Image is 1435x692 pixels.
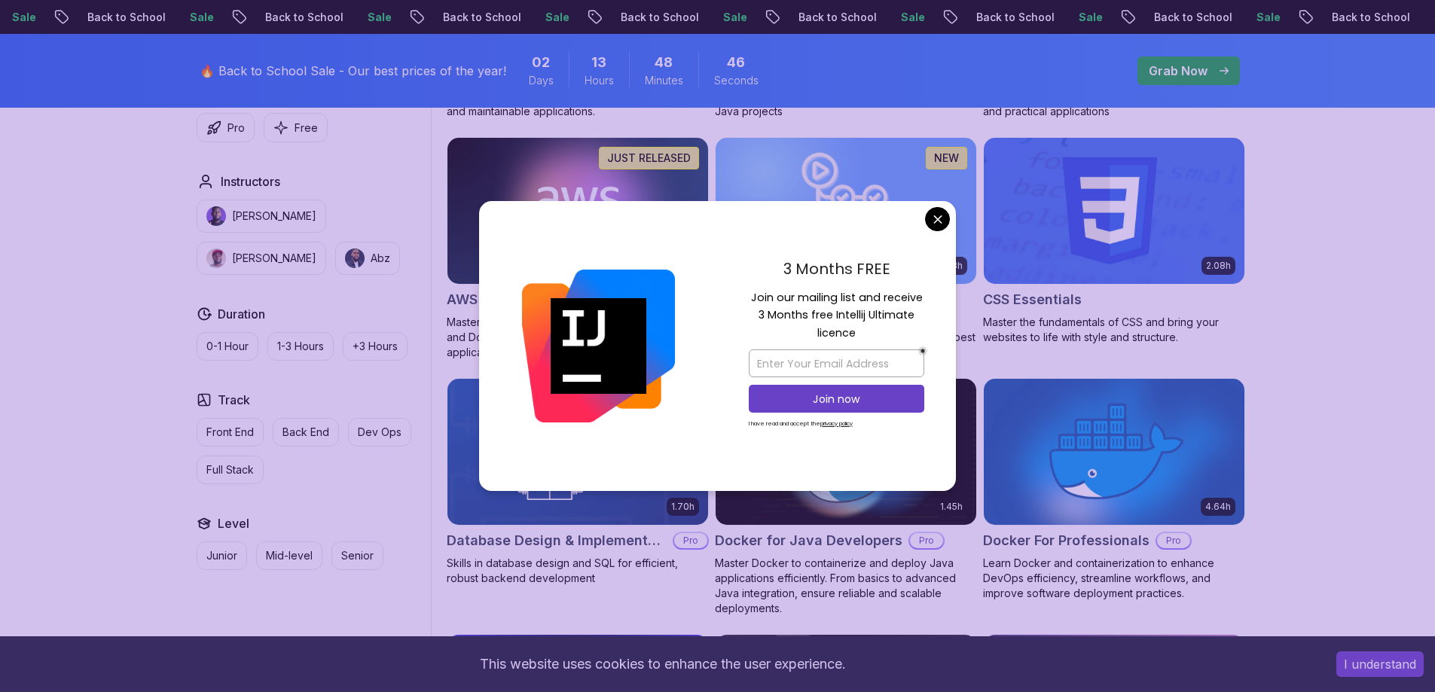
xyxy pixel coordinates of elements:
button: Back End [273,418,339,447]
p: Front End [206,425,254,440]
p: Back to School [786,10,889,25]
button: instructor img[PERSON_NAME] [197,242,326,275]
p: Back to School [1320,10,1422,25]
button: +3 Hours [343,332,408,361]
p: Full Stack [206,462,254,477]
button: Dev Ops [348,418,411,447]
button: Free [264,113,328,142]
p: NEW [934,151,959,166]
div: This website uses cookies to enhance the user experience. [11,648,1314,681]
p: Senior [341,548,374,563]
p: Back to School [609,10,711,25]
button: Mid-level [256,541,322,570]
p: Back to School [253,10,356,25]
p: 1.70h [671,501,695,513]
button: Junior [197,541,247,570]
span: Hours [585,73,614,88]
p: [PERSON_NAME] [232,251,316,266]
a: CSS Essentials card2.08hCSS EssentialsMaster the fundamentals of CSS and bring your websites to l... [983,137,1245,345]
p: 1-3 Hours [277,339,324,354]
button: instructor img[PERSON_NAME] [197,200,326,233]
h2: Level [218,514,249,532]
p: Back to School [964,10,1067,25]
p: Pro [674,533,707,548]
p: Learn Docker and containerization to enhance DevOps efficiency, streamline workflows, and improve... [983,556,1245,601]
img: CI/CD with GitHub Actions card [716,138,976,284]
button: Full Stack [197,456,264,484]
p: Pro [1157,533,1190,548]
p: Back to School [1142,10,1244,25]
img: instructor img [345,248,365,268]
p: +3 Hours [353,339,398,354]
img: Database Design & Implementation card [447,379,708,525]
p: Sale [889,10,937,25]
p: Sale [533,10,582,25]
p: Abz [371,251,390,266]
p: Pro [227,120,245,136]
p: Back to School [431,10,533,25]
img: Docker For Professionals card [984,379,1244,525]
a: Docker for Java Developers card1.45hDocker for Java DevelopersProMaster Docker to containerize an... [715,378,977,616]
button: 1-3 Hours [267,332,334,361]
p: Master AWS services like EC2, RDS, VPC, Route 53, and Docker to deploy and manage scalable cloud ... [447,315,709,360]
span: 48 Minutes [655,52,673,73]
h2: CSS Essentials [983,289,1082,310]
p: Pro [910,533,943,548]
span: 46 Seconds [727,52,745,73]
h2: Database Design & Implementation [447,530,667,551]
h2: Docker for Java Developers [715,530,902,551]
p: Sale [356,10,404,25]
p: 🔥 Back to School Sale - Our best prices of the year! [200,62,506,80]
p: Grab Now [1149,62,1208,80]
button: Front End [197,418,264,447]
a: AWS for Developers card2.73hJUST RELEASEDAWS for DevelopersProMaster AWS services like EC2, RDS, ... [447,137,709,360]
p: JUST RELEASED [607,151,691,166]
a: Database Design & Implementation card1.70hNEWDatabase Design & ImplementationProSkills in databas... [447,378,709,586]
h2: AWS for Developers [447,289,581,310]
a: Docker For Professionals card4.64hDocker For ProfessionalsProLearn Docker and containerization to... [983,378,1245,601]
h2: Track [218,391,250,409]
h2: Docker For Professionals [983,530,1150,551]
img: CSS Essentials card [984,138,1244,284]
p: 1.45h [940,501,963,513]
p: Back End [282,425,329,440]
p: 4.64h [1205,501,1231,513]
p: Skills in database design and SQL for efficient, robust backend development [447,556,709,586]
p: 0-1 Hour [206,339,249,354]
p: Master the fundamentals of CSS and bring your websites to life with style and structure. [983,315,1245,345]
p: Dev Ops [358,425,401,440]
span: Days [529,73,554,88]
a: CI/CD with GitHub Actions card2.63hNEWCI/CD with GitHub ActionsProMaster CI/CD pipelines with Git... [715,137,977,360]
img: instructor img [206,248,226,268]
button: Pro [197,113,255,142]
img: instructor img [206,206,226,226]
p: 2.08h [1206,260,1231,272]
span: Minutes [645,73,683,88]
p: Back to School [75,10,178,25]
img: AWS for Developers card [447,138,708,284]
p: Sale [1067,10,1115,25]
p: Free [295,120,318,136]
button: Senior [331,541,383,570]
h2: Duration [218,305,265,323]
span: 2 Days [532,52,550,73]
span: Seconds [714,73,759,88]
p: Mid-level [266,548,313,563]
p: Junior [206,548,237,563]
button: Accept cookies [1336,651,1424,677]
span: 13 Hours [591,52,606,73]
p: [PERSON_NAME] [232,209,316,224]
p: Master Docker to containerize and deploy Java applications efficiently. From basics to advanced J... [715,556,977,616]
p: Sale [178,10,226,25]
h2: Instructors [221,172,280,191]
p: Sale [1244,10,1293,25]
button: instructor imgAbz [335,242,400,275]
p: Sale [711,10,759,25]
button: 0-1 Hour [197,332,258,361]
